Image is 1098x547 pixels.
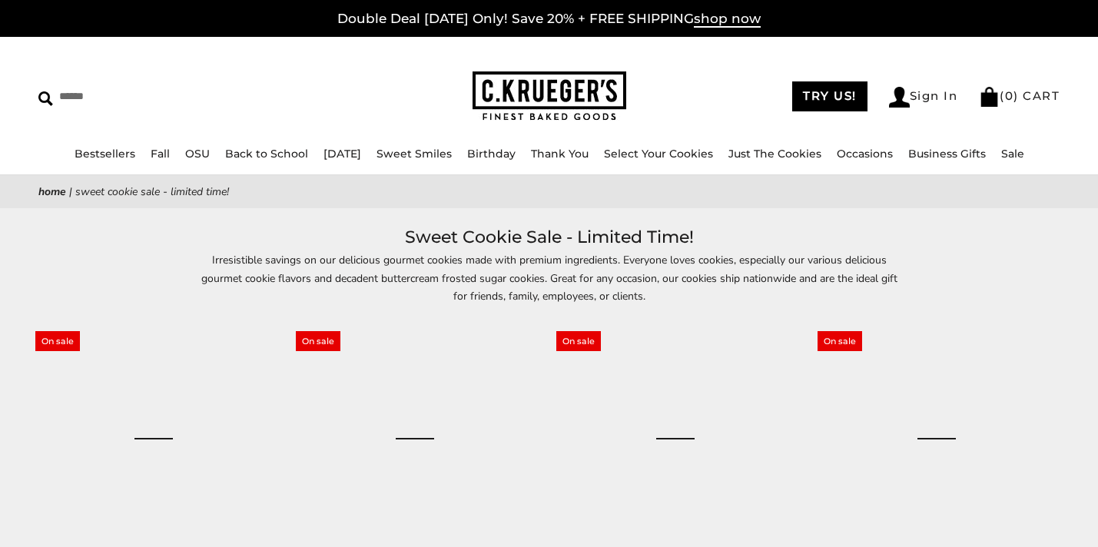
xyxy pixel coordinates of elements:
[38,183,1060,201] nav: breadcrumbs
[225,147,308,161] a: Back to School
[61,224,1037,251] h1: Sweet Cookie Sale - Limited Time!
[467,147,516,161] a: Birthday
[38,184,66,199] a: Home
[75,184,229,199] span: Sweet Cookie Sale - Limited Time!
[728,147,821,161] a: Just The Cookies
[889,87,910,108] img: Account
[908,147,986,161] a: Business Gifts
[151,147,170,161] a: Fall
[323,147,361,161] a: [DATE]
[979,87,1000,107] img: Bag
[38,85,278,108] input: Search
[1005,88,1014,103] span: 0
[75,147,135,161] a: Bestsellers
[185,147,210,161] a: OSU
[604,147,713,161] a: Select Your Cookies
[69,184,72,199] span: |
[35,331,80,351] span: On sale
[531,147,589,161] a: Thank You
[556,331,601,351] span: On sale
[473,71,626,121] img: C.KRUEGER'S
[296,331,340,351] span: On sale
[818,331,862,351] span: On sale
[1001,147,1024,161] a: Sale
[337,11,761,28] a: Double Deal [DATE] Only! Save 20% + FREE SHIPPINGshop now
[377,147,452,161] a: Sweet Smiles
[979,88,1060,103] a: (0) CART
[196,251,903,304] p: Irresistible savings on our delicious gourmet cookies made with premium ingredients. Everyone lov...
[889,87,958,108] a: Sign In
[38,91,53,106] img: Search
[694,11,761,28] span: shop now
[792,81,867,111] a: TRY US!
[837,147,893,161] a: Occasions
